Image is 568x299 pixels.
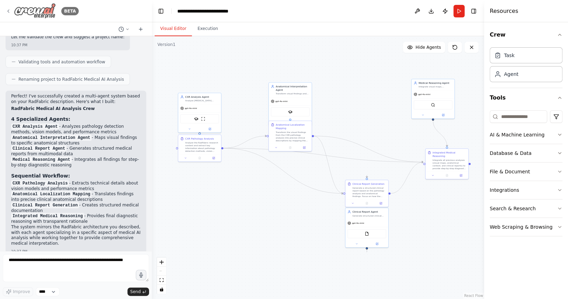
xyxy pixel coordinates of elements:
[157,285,166,294] button: toggle interactivity
[185,141,219,152] div: Analyze the RadFabric research content and extract key information about pathology detection meth...
[11,116,70,121] strong: 4 Specialized Agents:
[283,145,297,150] button: No output available
[178,93,221,133] div: CXR Analysis AgentAnalyze [MEDICAL_DATA] findings and medical imaging data from research papers, ...
[375,201,387,205] button: Open in side panel
[345,207,389,247] div: Clinical Report AgentGenerate structured clinical reports by analyzing multimodal medical data an...
[352,222,364,225] span: gpt-4o-mini
[433,158,466,170] div: Integrate all previous analyses (visual maps, anatomical context, and clinical reports) to provid...
[194,117,198,121] img: SerplyScholarSearchTool
[490,45,562,88] div: Crew
[276,92,310,95] div: Transform visual findings and heatmaps into precise clinical descriptions by anchoring pathology ...
[365,231,369,236] img: FileReadTool
[298,145,310,150] button: Open in side panel
[314,134,423,164] g: Edge from d770ee6b-55d0-4035-9193-4e15861382d0 to e8321519-8360-4761-8dae-d3e2b9dd38c7
[185,107,197,110] span: gpt-4o-mini
[11,180,141,191] li: - Extracts technical details about vision models and performance metrics
[269,82,312,126] div: Anatomical Interpretation AgentTransform visual findings and heatmaps into precise clinical descr...
[419,85,452,88] div: Integrate visual maps, anatomical context, and clinical reports to provide step-by-step diagnosti...
[490,144,562,162] button: Database & Data
[490,7,518,15] h4: Resources
[431,103,435,107] img: SerplyWebSearchTool
[11,156,72,163] code: Medical Reasoning Agent
[11,34,124,40] p: Let me validate the crew and suggest a project name:
[425,148,469,179] div: Integrated Medical ReasoningIntegrate all previous analyses (visual maps, anatomical context, and...
[11,213,84,219] code: Integrated Medical Reasoning
[490,168,530,175] div: File & Document
[61,7,79,15] div: BETA
[352,186,386,197] div: Generate a structured clinical report based on the pathology analysis and anatomical findings. Fo...
[185,137,214,140] div: CXR Pathology Analysis
[185,99,219,102] div: Analyze [MEDICAL_DATA] findings and medical imaging data from research papers, identifying pathol...
[415,45,441,50] span: Hide Agents
[223,134,266,150] g: Edge from e5825388-c2ea-47c9-9684-0e951dc1258a to d770ee6b-55d0-4035-9193-4e15861382d0
[403,42,445,53] button: Hide Agents
[11,145,141,157] li: - Generates structured medical reports from multimodal data
[288,110,292,114] img: SerplyScholarSearchTool
[157,258,166,294] div: React Flow controls
[490,150,531,157] div: Database & Data
[490,223,552,230] div: Web Scraping & Browsing
[464,294,483,298] a: React Flow attribution
[157,276,166,285] button: fit view
[155,22,192,36] button: Visual Editor
[490,88,562,108] button: Tools
[14,3,56,19] img: Logo
[433,113,453,117] button: Open in side panel
[200,127,220,131] button: Open in side panel
[276,131,310,142] div: Transform the visual findings from the CXR pathology analysis into precise clinical descriptions ...
[359,201,374,205] button: No output available
[490,131,544,138] div: AI & Machine Learning
[11,213,141,224] li: - Provides final diagnostic reasoning with transparent rationale
[365,174,368,253] g: Edge from 9d18e450-014a-4837-860a-1a3214a4f804 to a49e5d4c-ab11-4e17-8630-b2fb4d03b674
[11,224,141,246] p: The system mirrors the RadFabric architecture you described, with each agent specializing in a sp...
[177,8,243,15] nav: breadcrumb
[431,120,449,147] g: Edge from 3cb26a37-a716-4776-8f00-7ca777883585 to e8321519-8360-4761-8dae-d3e2b9dd38c7
[275,100,288,103] span: gpt-4o-mini
[11,191,141,202] li: - Translates findings into precise clinical anatomical descriptions
[127,288,149,296] button: Send
[116,25,132,33] button: Switch to previous chat
[135,25,146,33] button: Start a new chat
[192,156,207,160] button: No output available
[345,180,389,207] div: Clinical Report GenerationGenerate a structured clinical report based on the pathology analysis a...
[490,108,562,242] div: Tools
[490,199,562,218] button: Search & Research
[13,289,30,294] span: Improve
[157,258,166,267] button: zoom in
[3,287,33,296] button: Improve
[11,202,79,208] code: Clinical Report Generation
[11,124,141,135] li: - Analyzes pathology detection methods, vision models, and performance metrics
[223,147,343,195] g: Edge from e5825388-c2ea-47c9-9684-0e951dc1258a to a49e5d4c-ab11-4e17-8630-b2fb4d03b674
[11,134,92,141] code: Anatomical Interpretation Agent
[490,187,519,194] div: Integrations
[276,85,310,92] div: Anatomical Interpretation Agent
[11,173,70,178] strong: Sequential Workflow:
[18,59,105,64] span: Validating tools and automation workflow
[504,52,514,59] div: Task
[223,147,423,164] g: Edge from e5825388-c2ea-47c9-9684-0e951dc1258a to e8321519-8360-4761-8dae-d3e2b9dd38c7
[411,79,455,119] div: Medical Reasoning AgentIntegrate visual maps, anatomical context, and clinical reports to provide...
[11,42,124,47] div: 10:37 PM
[178,134,221,162] div: CXR Pathology AnalysisAnalyze the RadFabric research content and extract key information about pa...
[269,120,312,151] div: Anatomical Localization MappingTransform the visual findings from the CXR pathology analysis into...
[11,202,141,213] li: - Creates structured medical documentation
[208,156,219,160] button: Open in side panel
[11,249,141,254] div: 10:37 PM
[11,123,59,129] code: CXR Analysis Agent
[390,160,423,195] g: Edge from a49e5d4c-ab11-4e17-8630-b2fb4d03b674 to e8321519-8360-4761-8dae-d3e2b9dd38c7
[11,180,69,186] code: CXR Pathology Analysis
[130,289,141,294] span: Send
[469,6,478,16] button: Hide right sidebar
[352,182,384,186] div: Clinical Report Generation
[314,134,343,195] g: Edge from d770ee6b-55d0-4035-9193-4e15861382d0 to a49e5d4c-ab11-4e17-8630-b2fb4d03b674
[192,22,224,36] button: Execution
[290,120,310,124] button: Open in side panel
[490,218,562,236] button: Web Scraping & Browsing
[490,205,536,212] div: Search & Research
[418,93,430,96] span: gpt-4o-mini
[455,173,467,178] button: Open in side panel
[185,95,219,99] div: CXR Analysis Agent
[419,81,452,85] div: Medical Reasoning Agent
[201,117,205,121] img: ScrapeWebsiteTool
[367,242,387,246] button: Open in side panel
